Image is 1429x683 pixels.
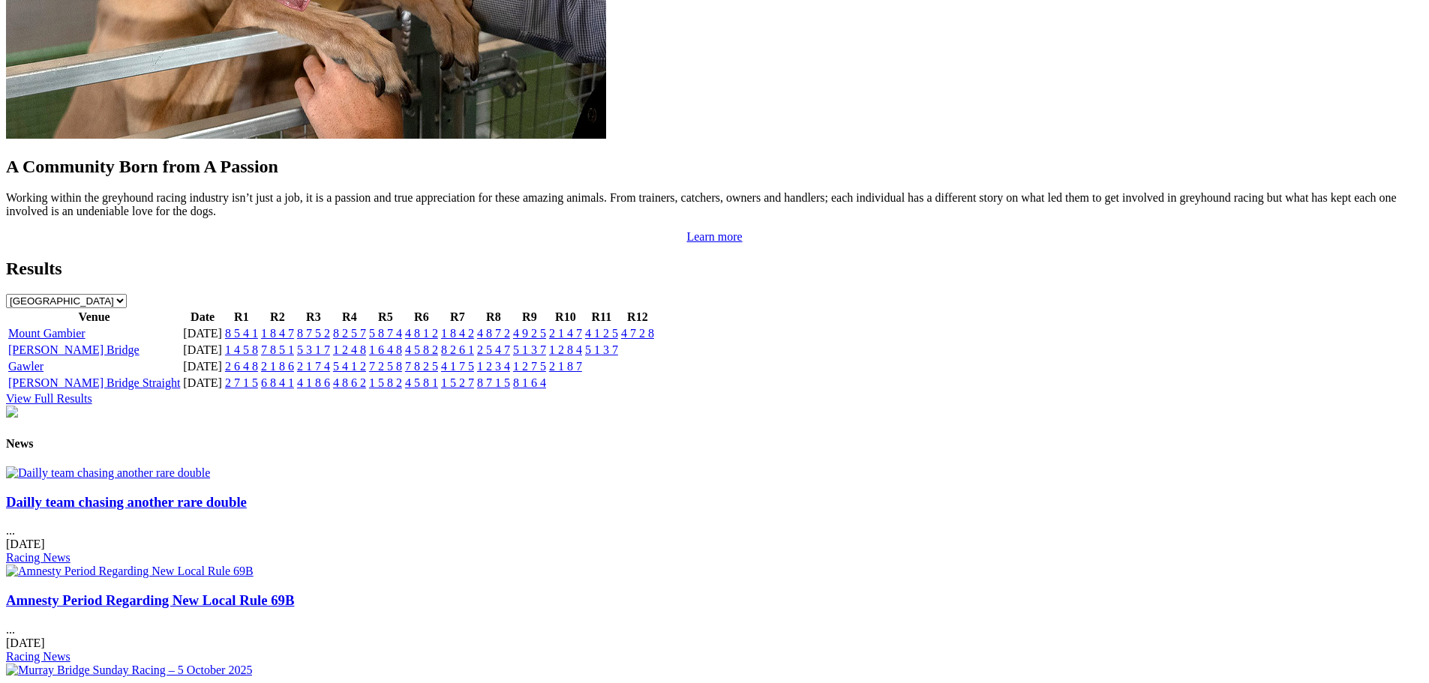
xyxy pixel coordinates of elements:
td: [DATE] [182,359,223,374]
th: R7 [440,310,475,325]
a: 4 8 1 2 [405,327,438,340]
img: Dailly team chasing another rare double [6,466,210,480]
a: 4 9 2 5 [513,327,546,340]
a: 6 8 4 1 [261,376,294,389]
div: ... [6,494,1423,565]
a: 2 5 4 7 [477,343,510,356]
img: chasers_homepage.jpg [6,406,18,418]
span: [DATE] [6,637,45,649]
img: Amnesty Period Regarding New Local Rule 69B [6,565,254,578]
th: R5 [368,310,403,325]
a: 1 2 8 4 [549,343,582,356]
th: R11 [584,310,619,325]
td: [DATE] [182,343,223,358]
a: Gawler [8,360,44,373]
a: 5 8 7 4 [369,327,402,340]
a: 1 8 4 2 [441,327,474,340]
a: 1 2 4 8 [333,343,366,356]
a: 2 1 8 7 [549,360,582,373]
a: [PERSON_NAME] Bridge Straight [8,376,180,389]
a: 5 4 1 2 [333,360,366,373]
a: Mount Gambier [8,327,86,340]
th: R1 [224,310,259,325]
th: R12 [620,310,655,325]
a: Dailly team chasing another rare double [6,494,247,510]
td: [DATE] [182,376,223,391]
a: 8 1 6 4 [513,376,546,389]
a: 1 5 2 7 [441,376,474,389]
th: R8 [476,310,511,325]
a: 4 8 6 2 [333,376,366,389]
a: 8 7 5 2 [297,327,330,340]
a: 8 2 6 1 [441,343,474,356]
th: Venue [8,310,181,325]
td: [DATE] [182,326,223,341]
th: R4 [332,310,367,325]
a: 2 1 8 6 [261,360,294,373]
a: View Full Results [6,392,92,405]
th: Date [182,310,223,325]
div: ... [6,592,1423,664]
th: R6 [404,310,439,325]
a: 2 1 4 7 [549,327,582,340]
a: Learn more [686,230,742,243]
a: 2 6 4 8 [225,360,258,373]
a: 1 2 7 5 [513,360,546,373]
a: 7 2 5 8 [369,360,402,373]
a: 5 1 3 7 [513,343,546,356]
a: 4 7 2 8 [621,327,654,340]
th: R2 [260,310,295,325]
a: Racing News [6,551,71,564]
a: 2 1 7 4 [297,360,330,373]
a: 1 6 4 8 [369,343,402,356]
a: 1 4 5 8 [225,343,258,356]
a: 4 8 7 2 [477,327,510,340]
p: Working within the greyhound racing industry isn’t just a job, it is a passion and true appreciat... [6,191,1423,218]
a: 8 5 4 1 [225,327,258,340]
h2: A Community Born from A Passion [6,157,1423,177]
th: R9 [512,310,547,325]
a: 8 7 1 5 [477,376,510,389]
a: 4 1 2 5 [585,327,618,340]
th: R10 [548,310,583,325]
a: 5 3 1 7 [297,343,330,356]
a: 7 8 2 5 [405,360,438,373]
a: 4 1 8 6 [297,376,330,389]
span: [DATE] [6,538,45,550]
a: 7 8 5 1 [261,343,294,356]
a: Amnesty Period Regarding New Local Rule 69B [6,592,294,608]
a: 5 1 3 7 [585,343,618,356]
a: [PERSON_NAME] Bridge [8,343,140,356]
a: 1 8 4 7 [261,327,294,340]
img: Murray Bridge Sunday Racing – 5 October 2025 [6,664,252,677]
a: Racing News [6,650,71,663]
a: 8 2 5 7 [333,327,366,340]
h4: News [6,437,1423,451]
a: 4 5 8 1 [405,376,438,389]
a: 4 5 8 2 [405,343,438,356]
a: 2 7 1 5 [225,376,258,389]
a: 4 1 7 5 [441,360,474,373]
h2: Results [6,259,1423,279]
a: 1 5 8 2 [369,376,402,389]
th: R3 [296,310,331,325]
a: 1 2 3 4 [477,360,510,373]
